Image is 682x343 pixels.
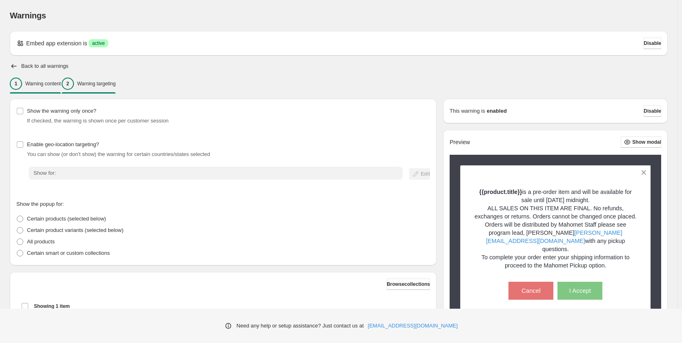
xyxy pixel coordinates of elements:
span: You can show (or don't show) the warning for certain countries/states selected [27,151,210,157]
strong: {{product.title}} [479,189,522,195]
p: Warning content [25,80,61,87]
span: active [92,40,105,47]
button: Disable [644,105,661,117]
span: Disable [644,108,661,114]
span: Browse collections [387,281,430,287]
p: Certain smart or custom collections [27,249,110,257]
h2: Preview [450,139,470,146]
strong: enabled [487,107,507,115]
button: Disable [644,38,661,49]
p: Orders will be distributed by Mahomet Staff please see program lead, [PERSON_NAME] with any picku... [475,220,637,253]
span: Show for: [33,170,56,176]
p: ALL SALES ON THIS ITEM ARE FINAL. No refunds, exchanges or returns. Orders cannot be changed once... [475,204,637,220]
button: I Accept [557,282,602,300]
button: Cancel [508,282,553,300]
span: Disable [644,40,661,47]
span: Certain product variants (selected below) [27,227,123,233]
button: Show modal [621,136,661,148]
span: Enable geo-location targeting? [27,141,99,147]
span: Showing 1 item [34,303,70,310]
span: Show the warning only once? [27,108,96,114]
span: If checked, the warning is shown once per customer session [27,118,169,124]
span: Show the popup for: [16,201,64,207]
p: Warning targeting [77,80,116,87]
button: 1Warning content [10,75,61,92]
span: Certain products (selected below) [27,216,106,222]
p: All products [27,238,55,246]
p: To complete your order enter your shipping information to proceed to the Mahomet Pickup option. [475,253,637,269]
h2: Back to all warnings [21,63,69,69]
div: 2 [62,78,74,90]
p: Embed app extension is [26,39,87,47]
button: 2Warning targeting [62,75,116,92]
p: This warning is [450,107,485,115]
a: [EMAIL_ADDRESS][DOMAIN_NAME] [368,322,458,330]
span: Warnings [10,11,46,20]
div: 1 [10,78,22,90]
span: Show modal [632,139,661,145]
button: Browsecollections [387,278,430,290]
p: is a pre-order item and will be available for sale until [DATE] midnight. [475,188,637,204]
